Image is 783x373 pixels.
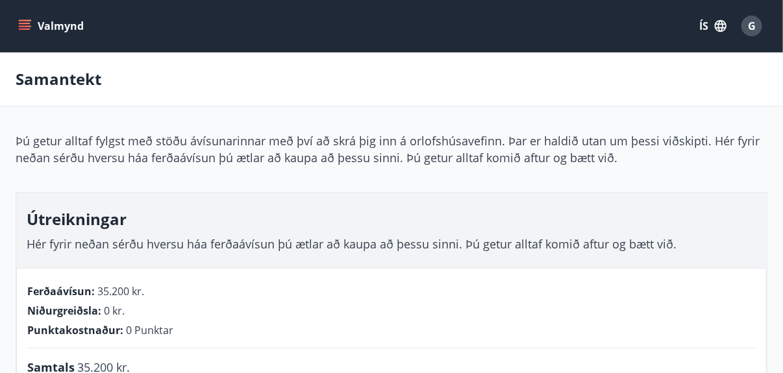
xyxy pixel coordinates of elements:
[27,304,101,318] span: Niðurgreiðsla :
[27,236,677,252] span: Hér fyrir neðan sérðu hversu háa ferðaávísun þú ætlar að kaupa að þessu sinni. Þú getur alltaf ko...
[736,10,767,42] button: G
[16,132,767,166] p: Þú getur alltaf fylgst með stöðu ávísunarinnar með því að skrá þig inn á orlofshúsavefinn. Þar er...
[692,14,734,38] button: ÍS
[27,284,95,298] span: Ferðaávísun :
[27,208,756,230] h3: Útreikningar
[16,14,89,38] button: menu
[97,284,144,298] span: 35.200 kr.
[27,323,123,337] span: Punktakostnaður :
[16,68,101,90] p: Samantekt
[748,19,756,33] span: G
[104,304,125,318] span: 0 kr.
[126,323,173,337] span: 0 Punktar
